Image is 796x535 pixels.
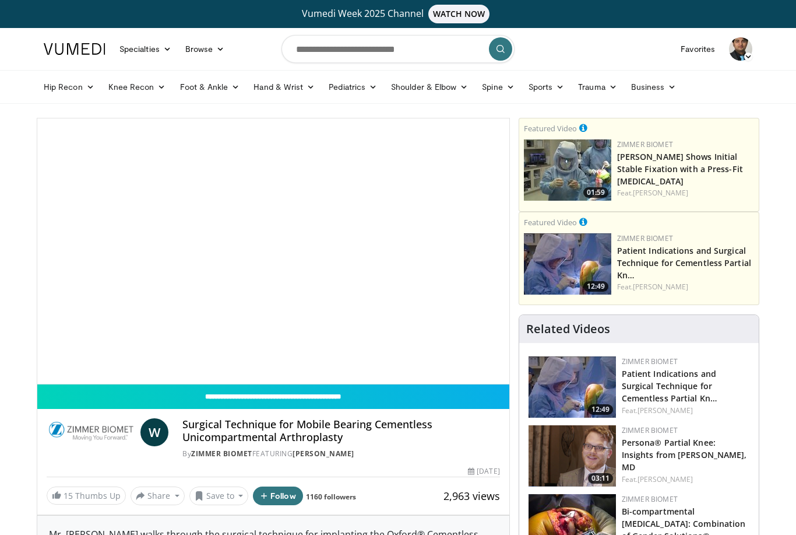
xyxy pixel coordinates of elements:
[624,75,684,99] a: Business
[140,418,168,446] a: W
[529,425,616,487] img: f87a5073-b7d4-4925-9e52-a0028613b997.png.150x105_q85_crop-smart_upscale.png
[384,75,475,99] a: Shoulder & Elbow
[529,425,616,487] a: 03:11
[571,75,624,99] a: Trauma
[112,37,178,61] a: Specialties
[622,368,717,404] a: Patient Indications and Surgical Technique for Cementless Partial Kn…
[633,282,688,292] a: [PERSON_NAME]
[173,75,247,99] a: Foot & Ankle
[64,490,73,501] span: 15
[637,405,693,415] a: [PERSON_NAME]
[622,405,749,416] div: Feat.
[588,404,613,415] span: 12:49
[428,5,490,23] span: WATCH NOW
[468,466,499,477] div: [DATE]
[47,418,136,446] img: Zimmer Biomet
[622,356,678,366] a: Zimmer Biomet
[524,139,611,201] img: 6bc46ad6-b634-4876-a934-24d4e08d5fac.150x105_q85_crop-smart_upscale.jpg
[617,282,754,292] div: Feat.
[588,473,613,484] span: 03:11
[617,245,751,281] a: Patient Indications and Surgical Technique for Cementless Partial Kn…
[45,5,751,23] a: Vumedi Week 2025 ChannelWATCH NOW
[47,487,126,505] a: 15 Thumbs Up
[524,139,611,201] a: 01:59
[524,233,611,295] a: 12:49
[526,322,610,336] h4: Related Videos
[522,75,572,99] a: Sports
[633,188,688,198] a: [PERSON_NAME]
[475,75,521,99] a: Spine
[44,43,105,55] img: VuMedi Logo
[617,233,673,243] a: Zimmer Biomet
[524,217,577,228] small: Featured Video
[253,487,303,505] button: Follow
[729,37,752,61] img: Avatar
[281,35,515,63] input: Search topics, interventions
[131,487,185,505] button: Share
[37,75,101,99] a: Hip Recon
[246,75,322,99] a: Hand & Wrist
[182,449,499,459] div: By FEATURING
[637,474,693,484] a: [PERSON_NAME]
[622,494,678,504] a: Zimmer Biomet
[37,118,509,384] video-js: Video Player
[674,37,722,61] a: Favorites
[189,487,249,505] button: Save to
[191,449,252,459] a: Zimmer Biomet
[529,356,616,418] img: 2c28c705-9b27-4f8d-ae69-2594b16edd0d.150x105_q85_crop-smart_upscale.jpg
[524,123,577,134] small: Featured Video
[583,281,608,292] span: 12:49
[622,425,678,435] a: Zimmer Biomet
[617,139,673,149] a: Zimmer Biomet
[622,474,749,485] div: Feat.
[443,489,500,503] span: 2,963 views
[617,151,743,187] a: [PERSON_NAME] Shows Initial Stable Fixation with a Press-Fit [MEDICAL_DATA]
[306,492,356,502] a: 1160 followers
[529,356,616,418] a: 12:49
[617,188,754,198] div: Feat.
[182,418,499,443] h4: Surgical Technique for Mobile Bearing Cementless Unicompartmental Arthroplasty
[101,75,173,99] a: Knee Recon
[178,37,232,61] a: Browse
[293,449,354,459] a: [PERSON_NAME]
[622,437,747,473] a: Persona® Partial Knee: Insights from [PERSON_NAME], MD
[524,233,611,295] img: 2c28c705-9b27-4f8d-ae69-2594b16edd0d.150x105_q85_crop-smart_upscale.jpg
[583,187,608,198] span: 01:59
[322,75,384,99] a: Pediatrics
